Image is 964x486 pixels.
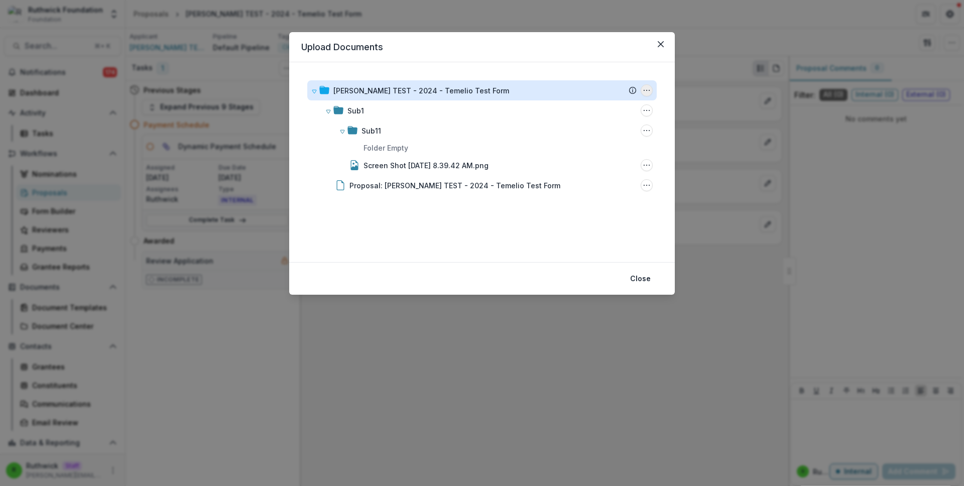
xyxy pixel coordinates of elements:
button: Sub1 Options [641,104,653,116]
div: Sub1Sub1 Options [307,100,657,120]
button: Screen Shot 2025-08-18 at 8.39.42 AM.png Options [641,159,653,171]
button: Close [624,271,657,287]
button: Ruthwick TEST - 2024 - Temelio Test Form Options [641,84,653,96]
div: Screen Shot [DATE] 8.39.42 AM.png [364,160,489,171]
header: Upload Documents [289,32,675,62]
div: Proposal: [PERSON_NAME] TEST - 2024 - Temelio Test FormProposal: Ruthwick TEST - 2024 - Temelio T... [307,175,657,195]
button: Proposal: Ruthwick TEST - 2024 - Temelio Test Form Options [641,179,653,191]
div: [PERSON_NAME] TEST - 2024 - Temelio Test Form [333,85,509,96]
div: Sub11Sub11 OptionsFolder Empty [307,120,657,155]
div: [PERSON_NAME] TEST - 2024 - Temelio Test FormRuthwick TEST - 2024 - Temelio Test Form OptionsSub1... [307,80,657,195]
div: Sub1Sub1 OptionsSub11Sub11 OptionsFolder EmptyScreen Shot [DATE] 8.39.42 AM.pngScreen Shot 2025-0... [307,100,657,175]
div: Sub11 [361,126,381,136]
div: [PERSON_NAME] TEST - 2024 - Temelio Test FormRuthwick TEST - 2024 - Temelio Test Form Options [307,80,657,100]
p: Folder Empty [317,141,657,155]
button: Close [653,36,669,52]
div: Sub1 [347,105,364,116]
div: Sub11Sub11 Options [307,120,657,141]
button: Sub11 Options [641,125,653,137]
div: Proposal: [PERSON_NAME] TEST - 2024 - Temelio Test Form [349,180,560,191]
div: Screen Shot [DATE] 8.39.42 AM.pngScreen Shot 2025-08-18 at 8.39.42 AM.png Options [307,155,657,175]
